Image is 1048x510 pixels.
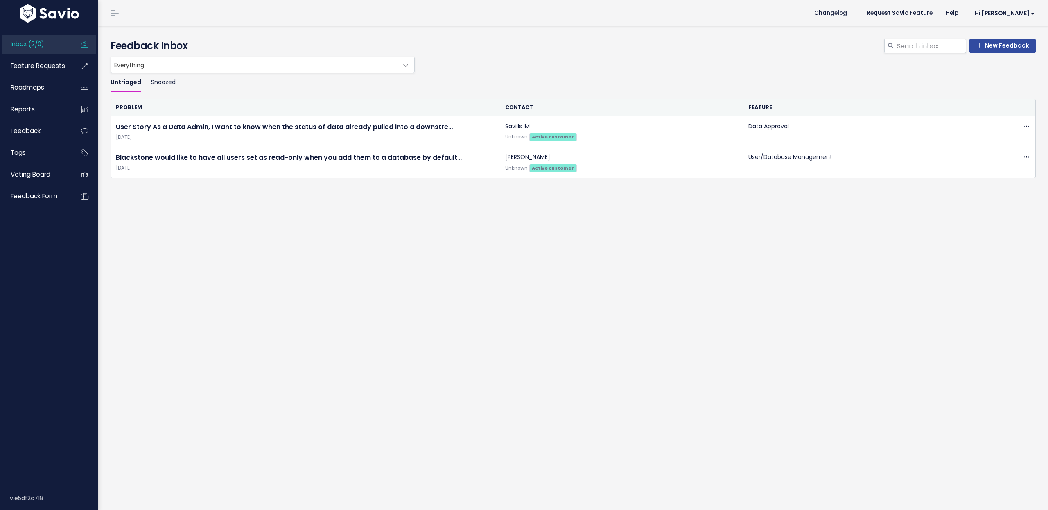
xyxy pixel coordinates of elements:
[860,7,939,19] a: Request Savio Feature
[2,100,68,119] a: Reports
[116,122,453,131] a: User Story As a Data Admin, I want to know when the status of data already pulled into a downstre…
[11,192,57,200] span: Feedback form
[743,99,987,116] th: Feature
[11,61,65,70] span: Feature Requests
[111,57,398,73] span: Everything
[505,165,528,171] span: Unknown
[2,35,68,54] a: Inbox (2/0)
[18,4,81,23] img: logo-white.9d6f32f41409.svg
[11,83,44,92] span: Roadmaps
[111,39,1036,53] h4: Feedback Inbox
[748,122,789,130] a: Data Approval
[2,78,68,97] a: Roadmaps
[116,164,495,172] span: [DATE]
[500,99,743,116] th: Contact
[11,170,50,179] span: Voting Board
[2,143,68,162] a: Tags
[111,73,141,92] a: Untriaged
[116,133,495,142] span: [DATE]
[2,165,68,184] a: Voting Board
[532,165,574,171] strong: Active customer
[116,153,462,162] a: Blackstone would like to have all users set as read-only when you add them to a database by default…
[505,134,528,140] span: Unknown
[965,7,1041,20] a: Hi [PERSON_NAME]
[2,122,68,141] a: Feedback
[814,10,847,16] span: Changelog
[111,99,500,116] th: Problem
[505,122,530,130] a: Savills IM
[10,487,98,509] div: v.e5df2c718
[2,187,68,206] a: Feedback form
[11,105,35,113] span: Reports
[111,57,415,73] span: Everything
[2,57,68,75] a: Feature Requests
[939,7,965,19] a: Help
[11,127,41,135] span: Feedback
[11,40,44,48] span: Inbox (2/0)
[11,148,26,157] span: Tags
[896,39,966,53] input: Search inbox...
[969,39,1036,53] a: New Feedback
[151,73,176,92] a: Snoozed
[529,132,577,141] a: Active customer
[529,163,577,172] a: Active customer
[111,73,1036,92] ul: Filter feature requests
[532,134,574,140] strong: Active customer
[505,153,550,161] a: [PERSON_NAME]
[748,153,832,161] a: User/Database Management
[975,10,1035,16] span: Hi [PERSON_NAME]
